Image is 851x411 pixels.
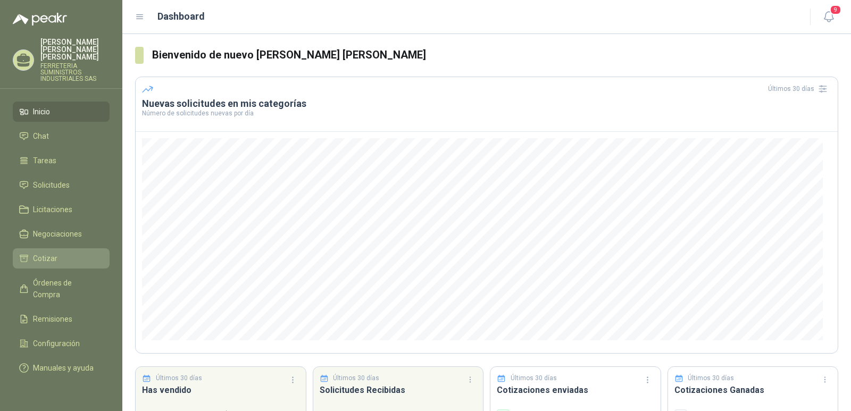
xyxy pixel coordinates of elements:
[33,106,50,118] span: Inicio
[13,150,110,171] a: Tareas
[13,333,110,354] a: Configuración
[511,373,557,383] p: Últimos 30 días
[33,253,57,264] span: Cotizar
[13,13,67,26] img: Logo peakr
[13,199,110,220] a: Licitaciones
[142,110,831,116] p: Número de solicitudes nuevas por día
[40,38,110,61] p: [PERSON_NAME] [PERSON_NAME] [PERSON_NAME]
[33,130,49,142] span: Chat
[13,102,110,122] a: Inicio
[674,383,832,397] h3: Cotizaciones Ganadas
[13,273,110,305] a: Órdenes de Compra
[33,277,99,300] span: Órdenes de Compra
[33,338,80,349] span: Configuración
[13,309,110,329] a: Remisiones
[13,224,110,244] a: Negociaciones
[13,126,110,146] a: Chat
[33,155,56,166] span: Tareas
[33,313,72,325] span: Remisiones
[40,63,110,82] p: FERRETERIA SUMINISTROS INDUSTRIALES SAS
[33,179,70,191] span: Solicitudes
[320,383,477,397] h3: Solicitudes Recibidas
[13,358,110,378] a: Manuales y ayuda
[142,97,831,110] h3: Nuevas solicitudes en mis categorías
[142,383,299,397] h3: Has vendido
[830,5,841,15] span: 9
[152,47,838,63] h3: Bienvenido de nuevo [PERSON_NAME] [PERSON_NAME]
[33,362,94,374] span: Manuales y ayuda
[13,248,110,269] a: Cotizar
[333,373,379,383] p: Últimos 30 días
[157,9,205,24] h1: Dashboard
[819,7,838,27] button: 9
[33,204,72,215] span: Licitaciones
[13,175,110,195] a: Solicitudes
[33,228,82,240] span: Negociaciones
[497,383,654,397] h3: Cotizaciones enviadas
[768,80,831,97] div: Últimos 30 días
[156,373,202,383] p: Últimos 30 días
[688,373,734,383] p: Últimos 30 días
